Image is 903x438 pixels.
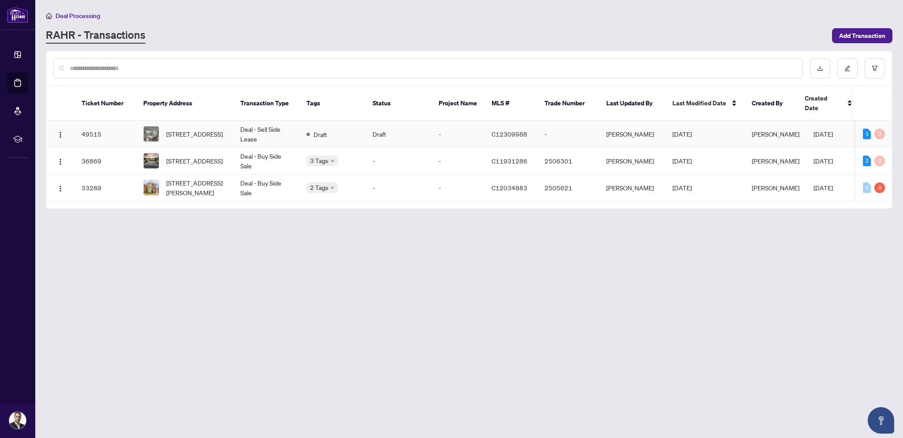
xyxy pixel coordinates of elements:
th: Last Modified Date [665,86,745,121]
button: Add Transaction [832,28,892,43]
th: Transaction Type [233,86,299,121]
span: [PERSON_NAME] [752,157,799,165]
button: download [810,58,830,78]
button: Logo [53,127,67,141]
td: 33289 [75,174,136,201]
img: Logo [57,131,64,138]
span: [STREET_ADDRESS][PERSON_NAME] [166,178,226,197]
th: Created By [745,86,798,121]
th: Trade Number [537,86,599,121]
td: - [366,148,432,174]
span: edit [844,65,851,71]
div: 0 [863,182,871,193]
span: Created Date [805,93,842,113]
div: 0 [874,129,885,139]
span: [DATE] [813,130,833,138]
button: Logo [53,181,67,195]
span: down [330,186,335,190]
span: C12034883 [492,184,527,192]
div: 2 [863,156,871,166]
th: Created Date [798,86,859,121]
td: 2506301 [537,148,599,174]
span: Deal Processing [56,12,100,20]
span: [STREET_ADDRESS] [166,129,223,139]
span: [DATE] [672,184,692,192]
span: home [46,13,52,19]
td: Deal - Buy Side Sale [233,174,299,201]
th: Status [366,86,432,121]
td: Draft [366,121,432,148]
span: Draft [313,130,327,139]
th: Last Updated By [599,86,665,121]
th: Project Name [432,86,485,121]
span: Add Transaction [839,29,885,43]
span: [DATE] [672,130,692,138]
span: 2 Tags [310,182,328,193]
div: 0 [874,156,885,166]
span: [DATE] [672,157,692,165]
span: down [330,159,335,163]
span: [DATE] [813,184,833,192]
td: - [366,174,432,201]
div: 8 [874,182,885,193]
th: Property Address [136,86,233,121]
th: Tags [299,86,366,121]
td: - [537,121,599,148]
span: [STREET_ADDRESS] [166,156,223,166]
td: [PERSON_NAME] [599,121,665,148]
td: 2505621 [537,174,599,201]
span: [PERSON_NAME] [752,184,799,192]
td: Deal - Sell Side Lease [233,121,299,148]
td: - [432,148,485,174]
th: MLS # [485,86,537,121]
td: - [432,121,485,148]
button: Logo [53,154,67,168]
span: [DATE] [813,157,833,165]
td: [PERSON_NAME] [599,174,665,201]
span: Last Modified Date [672,98,726,108]
img: thumbnail-img [144,126,159,141]
button: Open asap [868,407,894,434]
td: Deal - Buy Side Sale [233,148,299,174]
td: [PERSON_NAME] [599,148,665,174]
img: Logo [57,185,64,192]
img: Profile Icon [9,412,26,429]
img: thumbnail-img [144,180,159,195]
span: 3 Tags [310,156,328,166]
img: logo [7,7,28,23]
img: Logo [57,158,64,165]
div: 1 [863,129,871,139]
th: Ticket Number [75,86,136,121]
button: filter [865,58,885,78]
span: filter [872,65,878,71]
span: download [817,65,823,71]
span: [PERSON_NAME] [752,130,799,138]
td: 49515 [75,121,136,148]
td: - [432,174,485,201]
span: C11931286 [492,157,527,165]
td: 36869 [75,148,136,174]
img: thumbnail-img [144,153,159,168]
span: C12309988 [492,130,527,138]
a: RAHR - Transactions [46,28,146,44]
button: edit [837,58,858,78]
